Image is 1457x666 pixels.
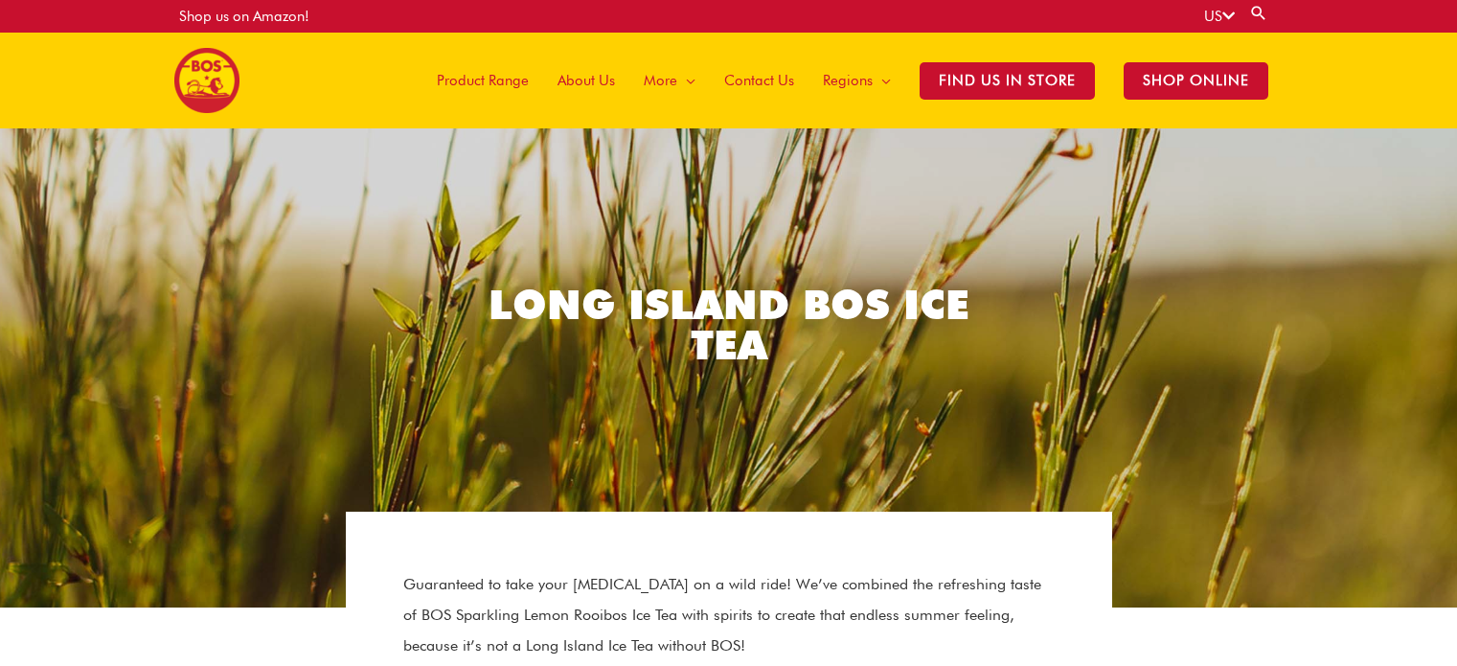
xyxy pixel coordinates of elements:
[174,48,239,113] img: BOS United States
[1109,33,1283,128] a: SHOP ONLINE
[920,62,1095,100] span: Find Us in Store
[558,52,615,109] span: About Us
[408,33,1283,128] nav: Site Navigation
[422,33,543,128] a: Product Range
[905,33,1109,128] a: Find Us in Store
[403,569,1055,661] p: Guaranteed to take your [MEDICAL_DATA] on a wild ride! We’ve combined the refreshing taste of BOS...
[543,33,629,128] a: About Us
[1124,62,1268,100] span: SHOP ONLINE
[823,52,873,109] span: Regions
[437,52,529,109] span: Product Range
[1249,4,1268,22] a: Search button
[451,285,1007,365] h2: Long Island BOS Ice Tea
[644,52,677,109] span: More
[808,33,905,128] a: Regions
[629,33,710,128] a: More
[724,52,794,109] span: Contact Us
[710,33,808,128] a: Contact Us
[1204,8,1235,25] a: US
